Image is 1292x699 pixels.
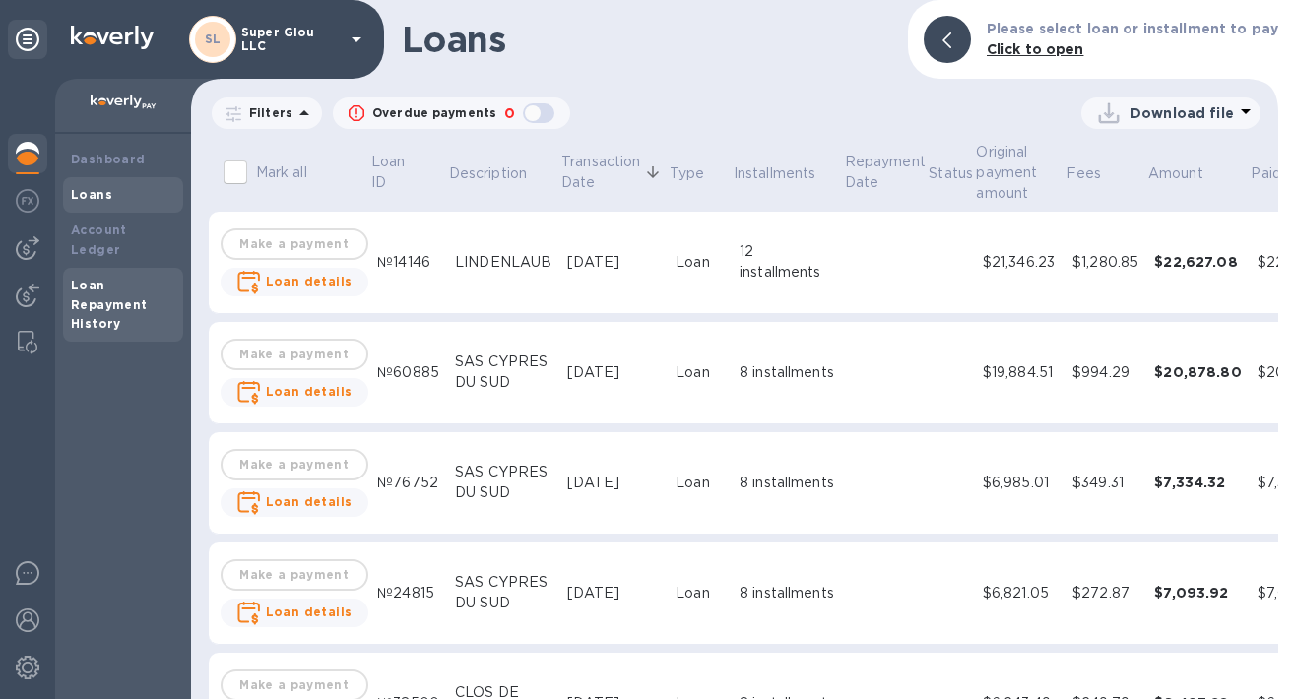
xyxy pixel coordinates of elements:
[567,473,660,493] div: [DATE]
[455,572,551,613] div: SAS CYPRES DU SUD
[205,32,222,46] b: SL
[221,268,368,296] button: Loan details
[455,252,551,273] div: LINDENLAUB
[983,252,1057,273] div: $21,346.23
[676,362,724,383] div: Loan
[1072,252,1138,273] div: $1,280.85
[221,599,368,627] button: Loan details
[561,152,666,193] span: Transaction Date
[377,473,439,493] div: №76752
[929,163,973,184] p: Status
[449,163,552,184] span: Description
[455,462,551,503] div: SAS CYPRES DU SUD
[676,252,724,273] div: Loan
[1072,473,1138,493] div: $349.31
[71,222,127,257] b: Account Ledger
[1148,163,1203,184] p: Amount
[1072,583,1138,604] div: $272.87
[561,152,640,193] p: Transaction Date
[1154,583,1242,603] div: $7,093.92
[402,19,892,60] h1: Loans
[567,252,660,273] div: [DATE]
[740,583,835,604] div: 8 installments
[983,362,1057,383] div: $19,884.51
[734,163,816,184] p: Installments
[1154,473,1242,492] div: $7,334.32
[256,162,307,183] p: Mark all
[241,26,340,53] p: Super Glou LLC
[740,241,835,283] div: 12 installments
[449,163,527,184] p: Description
[976,142,1063,204] span: Original payment amount
[1251,163,1281,184] p: Paid
[740,362,835,383] div: 8 installments
[1154,252,1242,272] div: $22,627.08
[1066,163,1102,184] p: Fees
[676,583,724,604] div: Loan
[71,278,148,332] b: Loan Repayment History
[71,26,154,49] img: Logo
[371,152,445,193] span: Loan ID
[976,142,1037,204] p: Original payment amount
[983,583,1057,604] div: $6,821.05
[455,351,551,393] div: SAS CYPRES DU SUD
[845,152,926,193] p: Repayment Date
[1148,163,1229,184] span: Amount
[266,604,353,619] b: Loan details
[266,274,353,288] b: Loan details
[371,152,420,193] p: Loan ID
[670,163,705,184] p: Type
[71,187,112,202] b: Loans
[221,378,368,407] button: Loan details
[670,163,731,184] span: Type
[567,583,660,604] div: [DATE]
[372,104,496,122] p: Overdue payments
[266,494,353,509] b: Loan details
[377,583,439,604] div: №24815
[567,362,660,383] div: [DATE]
[676,473,724,493] div: Loan
[266,384,353,399] b: Loan details
[241,104,292,121] p: Filters
[983,473,1057,493] div: $6,985.01
[1154,362,1242,382] div: $20,878.80
[504,103,515,124] p: 0
[740,473,835,493] div: 8 installments
[221,488,368,517] button: Loan details
[377,362,439,383] div: №60885
[987,41,1084,57] b: Click to open
[16,189,39,213] img: Foreign exchange
[1072,362,1138,383] div: $994.29
[377,252,439,273] div: №14146
[8,20,47,59] div: Unpin categories
[1066,163,1128,184] span: Fees
[333,97,570,129] button: Overdue payments0
[1130,103,1234,123] p: Download file
[987,21,1278,36] b: Please select loan or installment to pay
[734,163,842,184] span: Installments
[71,152,146,166] b: Dashboard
